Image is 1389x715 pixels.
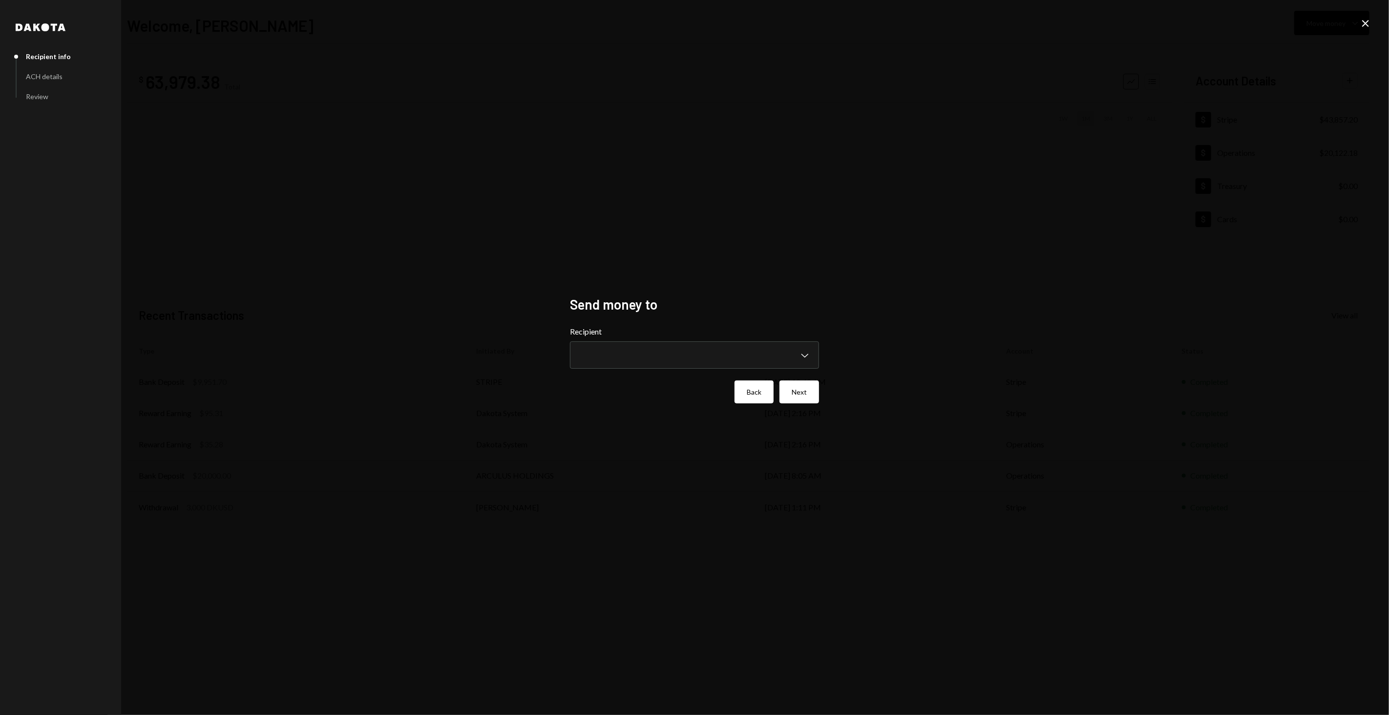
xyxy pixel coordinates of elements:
div: Recipient info [26,52,71,61]
button: Back [735,380,774,403]
button: Recipient [570,341,819,369]
div: Review [26,92,48,101]
h2: Send money to [570,295,819,314]
div: ACH details [26,72,63,81]
label: Recipient [570,326,819,337]
button: Next [779,380,819,403]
